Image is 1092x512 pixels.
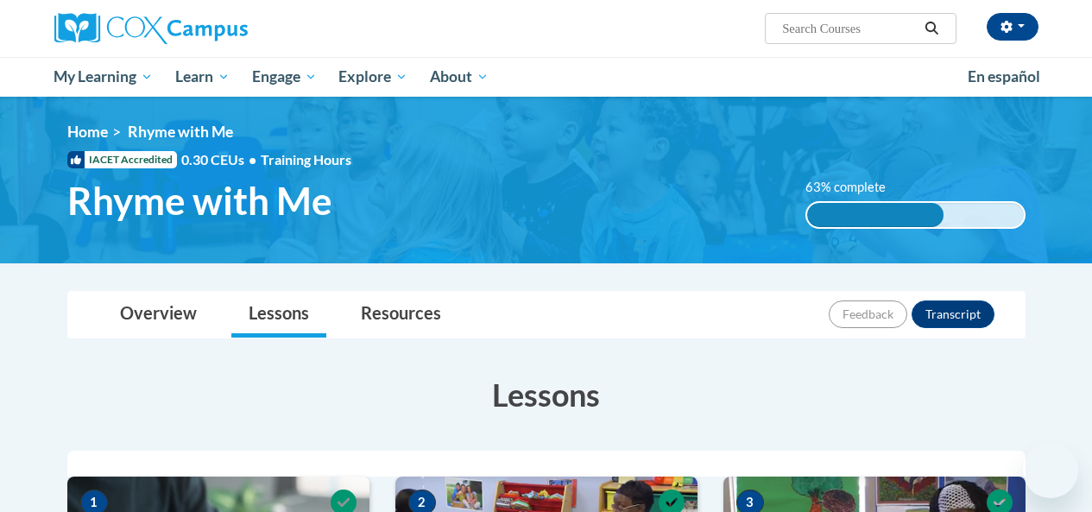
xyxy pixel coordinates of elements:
button: Transcript [912,300,994,328]
a: Resources [344,292,458,338]
span: Explore [338,66,407,87]
label: 63% complete [805,178,905,197]
div: 63% complete [807,203,944,227]
button: Search [918,18,944,39]
span: 0.30 CEUs [181,150,261,169]
a: Engage [241,57,328,97]
a: En español [956,59,1051,95]
span: • [249,151,256,168]
a: Cox Campus [54,13,365,44]
img: Cox Campus [54,13,248,44]
a: Overview [103,292,214,338]
span: Rhyme with Me [128,123,233,141]
button: Account Settings [987,13,1038,41]
span: My Learning [54,66,153,87]
a: My Learning [43,57,165,97]
span: Engage [252,66,317,87]
a: Home [67,123,108,141]
button: Feedback [829,300,907,328]
div: Main menu [41,57,1051,97]
span: About [430,66,489,87]
span: En español [968,67,1040,85]
span: Training Hours [261,151,351,168]
span: Rhyme with Me [67,178,332,224]
a: Explore [327,57,419,97]
a: Lessons [231,292,326,338]
span: IACET Accredited [67,151,177,168]
a: Learn [164,57,241,97]
a: About [419,57,500,97]
h3: Lessons [67,373,1026,416]
input: Search Courses [780,18,918,39]
span: Learn [175,66,230,87]
iframe: Button to launch messaging window [1023,443,1078,498]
